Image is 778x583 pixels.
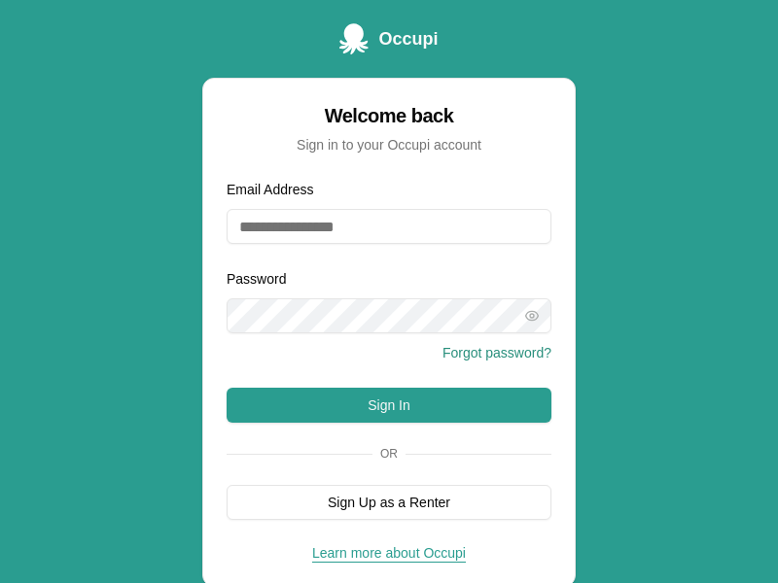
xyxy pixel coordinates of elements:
a: Occupi [339,23,438,54]
div: Sign in to your Occupi account [227,135,551,154]
button: Sign Up as a Renter [227,485,551,520]
div: Welcome back [227,102,551,129]
span: Occupi [378,25,438,52]
span: Or [372,446,406,462]
label: Email Address [227,182,313,197]
a: Learn more about Occupi [312,545,466,561]
button: Forgot password? [442,343,551,362]
button: Sign In [227,388,551,423]
label: Password [227,271,286,287]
